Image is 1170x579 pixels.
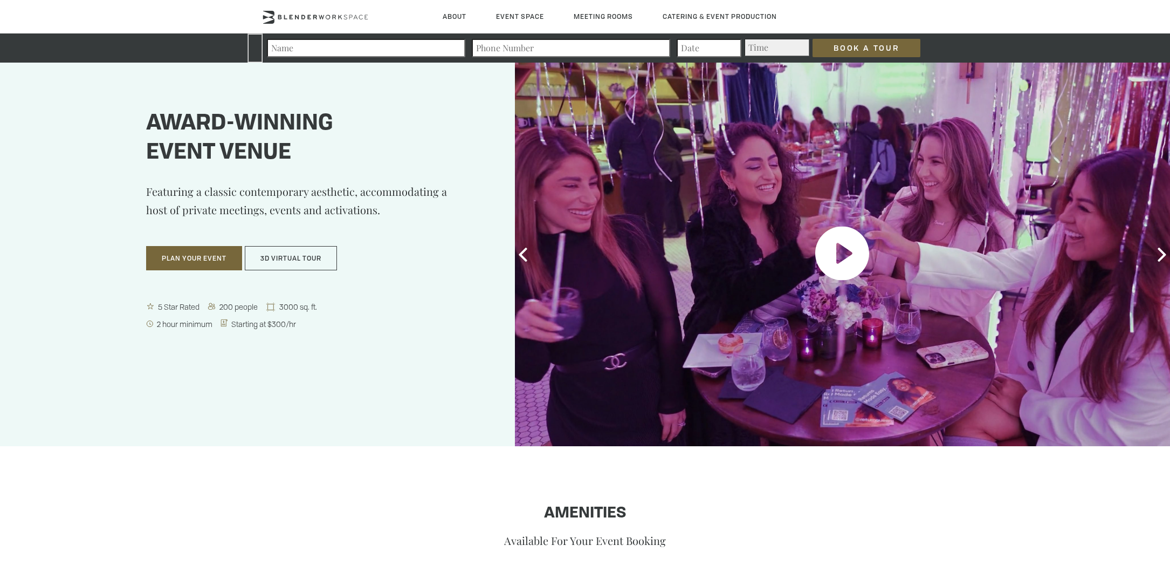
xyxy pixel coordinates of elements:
[229,319,299,329] span: Starting at $300/hr
[156,302,203,312] span: 5 Star Rated
[472,39,670,57] input: Phone Number
[146,246,242,271] button: Plan Your Event
[261,505,909,522] h1: Amenities
[245,246,337,271] button: 3D Virtual Tour
[261,533,909,548] p: Available For Your Event Booking
[277,302,320,312] span: 3000 sq. ft.
[146,182,461,235] p: Featuring a classic contemporary aesthetic, accommodating a host of private meetings, events and ...
[813,39,920,57] input: Book a Tour
[677,39,741,57] input: Date
[267,39,465,57] input: Name
[146,110,461,168] h1: Award-winning event venue
[217,302,261,312] span: 200 people
[155,319,216,329] span: 2 hour minimum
